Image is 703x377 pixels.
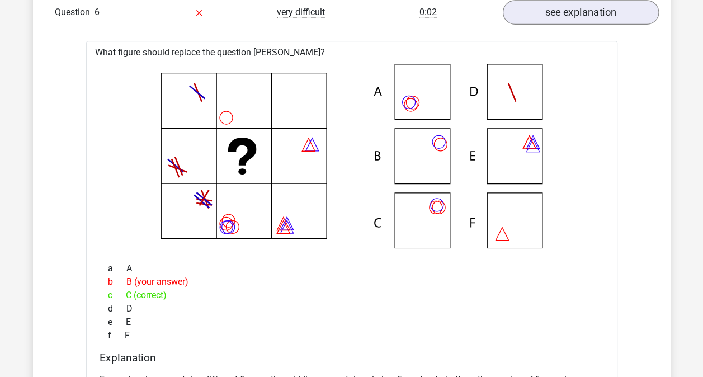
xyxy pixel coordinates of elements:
[419,7,437,18] span: 0:02
[108,302,126,315] span: d
[100,315,604,329] div: E
[55,6,95,19] span: Question
[108,262,126,275] span: a
[100,329,604,342] div: F
[277,7,325,18] span: very difficult
[108,329,125,342] span: f
[100,262,604,275] div: A
[100,302,604,315] div: D
[108,315,126,329] span: e
[108,289,126,302] span: c
[100,275,604,289] div: B (your answer)
[100,289,604,302] div: C (correct)
[95,7,100,17] span: 6
[108,275,126,289] span: b
[100,351,604,364] h4: Explanation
